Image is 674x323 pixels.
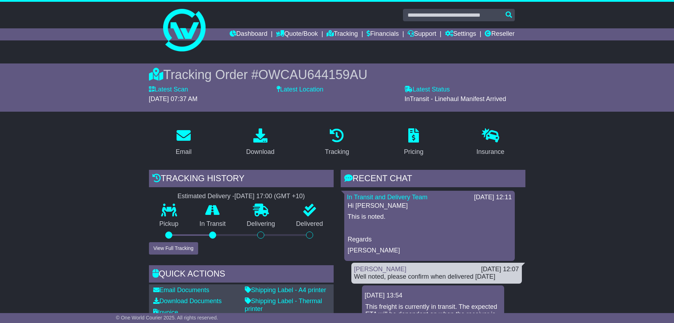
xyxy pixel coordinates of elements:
[367,28,399,40] a: Financials
[153,286,209,294] a: Email Documents
[474,194,512,201] div: [DATE] 12:11
[245,286,326,294] a: Shipping Label - A4 printer
[149,265,334,284] div: Quick Actions
[320,126,353,159] a: Tracking
[365,292,501,300] div: [DATE] 13:54
[116,315,218,321] span: © One World Courier 2025. All rights reserved.
[149,67,525,82] div: Tracking Order #
[286,220,334,228] p: Delivered
[276,28,318,40] a: Quote/Book
[189,220,236,228] p: In Transit
[348,247,511,255] p: [PERSON_NAME]
[171,126,196,159] a: Email
[477,147,505,157] div: Insurance
[175,147,191,157] div: Email
[236,220,286,228] p: Delivering
[246,147,275,157] div: Download
[399,126,428,159] a: Pricing
[149,242,198,255] button: View Full Tracking
[341,170,525,189] div: RECENT CHAT
[153,309,178,316] a: Invoice
[404,95,506,102] span: InTransit - Linehaul Manifest Arrived
[348,236,511,244] p: Regards
[325,147,349,157] div: Tracking
[408,28,436,40] a: Support
[481,266,519,273] div: [DATE] 12:07
[354,273,519,281] div: Well noted, please confirm when delivered [DATE]
[472,126,509,159] a: Insurance
[404,147,424,157] div: Pricing
[277,86,323,94] label: Latest Location
[235,193,305,200] div: [DATE] 17:00 (GMT +10)
[347,194,428,201] a: In Transit and Delivery Team
[149,86,188,94] label: Latest Scan
[404,86,450,94] label: Latest Status
[242,126,279,159] a: Download
[327,28,358,40] a: Tracking
[348,213,511,221] p: This is noted.
[149,193,334,200] div: Estimated Delivery -
[258,67,367,82] span: OWCAU644159AU
[149,95,198,102] span: [DATE] 07:37 AM
[230,28,267,40] a: Dashboard
[348,202,511,210] p: Hi [PERSON_NAME]
[445,28,476,40] a: Settings
[354,266,407,273] a: [PERSON_NAME]
[485,28,514,40] a: Reseller
[149,220,189,228] p: Pickup
[153,297,222,305] a: Download Documents
[149,170,334,189] div: Tracking history
[245,297,322,312] a: Shipping Label - Thermal printer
